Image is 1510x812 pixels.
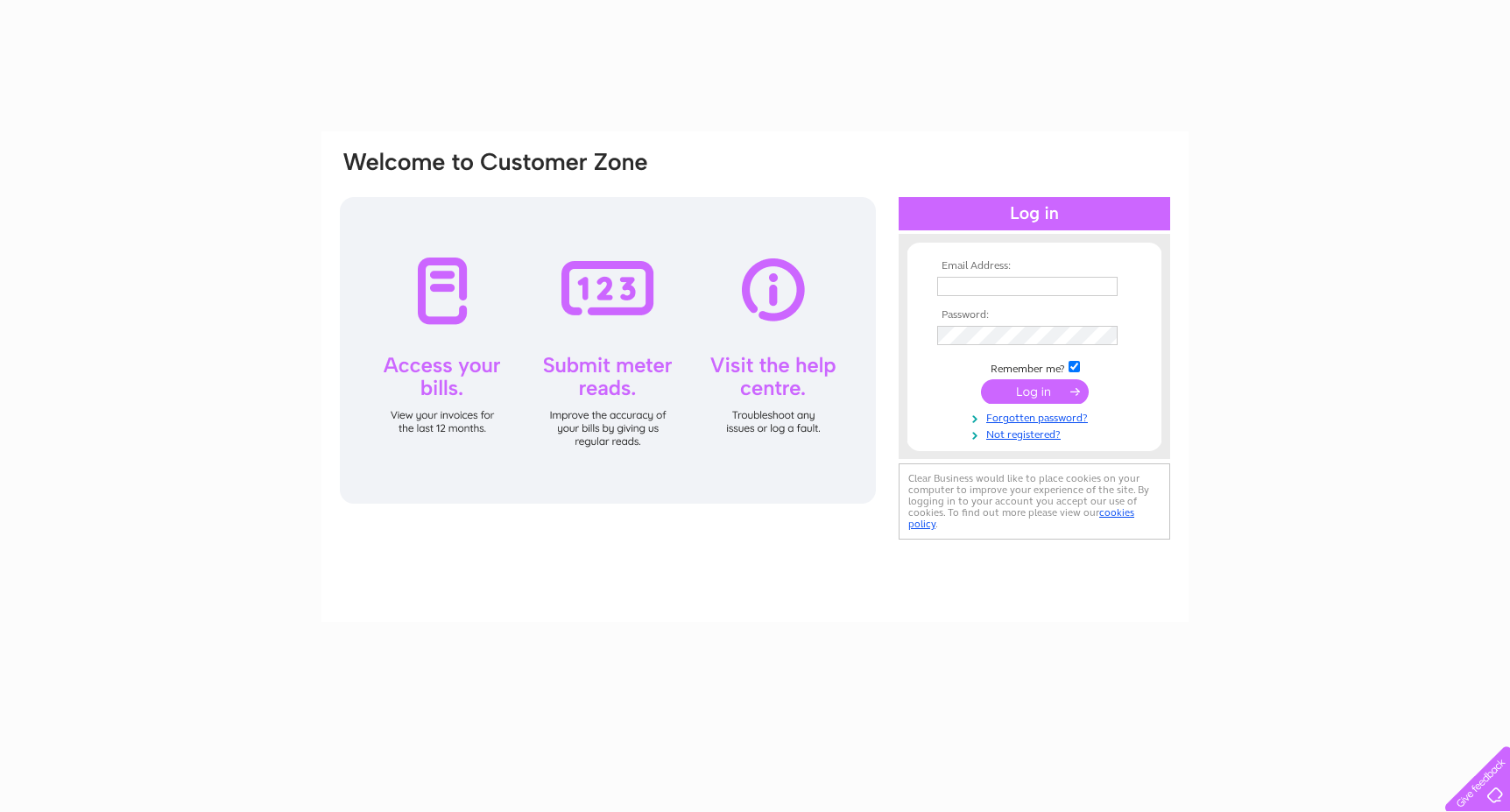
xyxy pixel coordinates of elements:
[937,408,1136,425] a: Forgotten password?
[908,506,1134,530] a: cookies policy
[933,358,1136,376] td: Remember me?
[933,309,1136,321] th: Password:
[899,463,1170,540] div: Clear Business would like to place cookies on your computer to improve your experience of the sit...
[981,379,1089,404] input: Submit
[937,425,1136,441] a: Not registered?
[933,260,1136,272] th: Email Address:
